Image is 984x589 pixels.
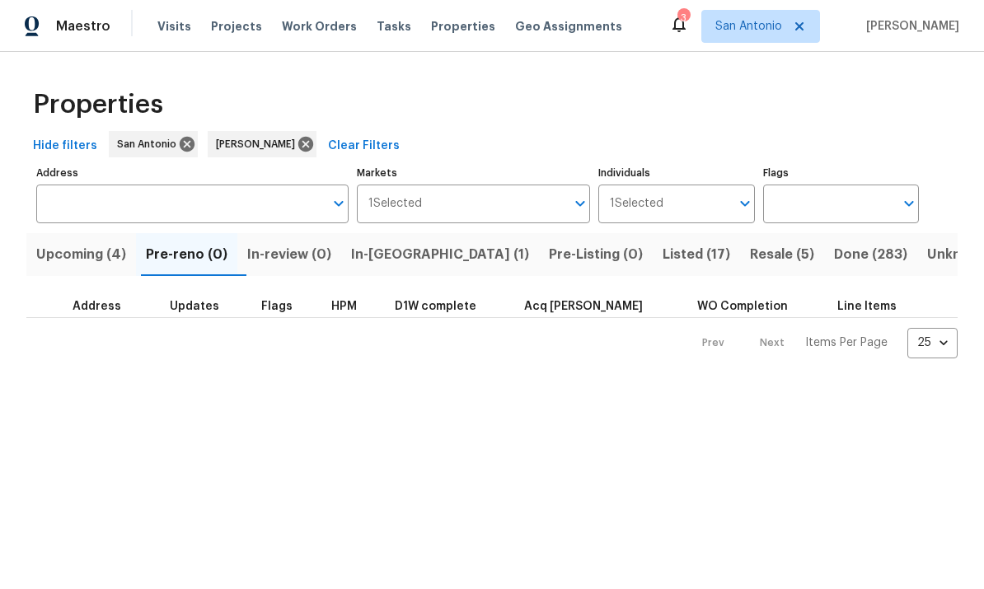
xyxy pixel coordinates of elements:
span: WO Completion [697,301,788,312]
span: Upcoming (4) [36,243,126,266]
label: Individuals [598,168,754,178]
nav: Pagination Navigation [686,328,958,358]
span: [PERSON_NAME] [860,18,959,35]
span: Flags [261,301,293,312]
span: Work Orders [282,18,357,35]
span: Projects [211,18,262,35]
div: 25 [907,321,958,364]
span: HPM [331,301,357,312]
div: [PERSON_NAME] [208,131,316,157]
span: Maestro [56,18,110,35]
span: San Antonio [117,136,183,152]
span: Updates [170,301,219,312]
span: Properties [33,96,163,113]
span: Address [73,301,121,312]
span: Hide filters [33,136,97,157]
button: Open [327,192,350,215]
span: [PERSON_NAME] [216,136,302,152]
span: San Antonio [715,18,782,35]
span: Pre-reno (0) [146,243,227,266]
button: Open [733,192,757,215]
div: 3 [677,10,689,26]
label: Markets [357,168,591,178]
span: 1 Selected [368,197,422,211]
span: Visits [157,18,191,35]
span: Line Items [837,301,897,312]
span: In-review (0) [247,243,331,266]
span: Clear Filters [328,136,400,157]
p: Items Per Page [805,334,888,351]
span: Resale (5) [750,243,814,266]
span: Properties [431,18,495,35]
label: Flags [763,168,919,178]
button: Open [569,192,592,215]
span: D1W complete [395,301,476,312]
span: Done (283) [834,243,907,266]
span: In-[GEOGRAPHIC_DATA] (1) [351,243,529,266]
span: 1 Selected [610,197,663,211]
span: Tasks [377,21,411,32]
button: Open [897,192,921,215]
button: Clear Filters [321,131,406,161]
div: San Antonio [109,131,198,157]
span: Acq [PERSON_NAME] [524,301,643,312]
span: Pre-Listing (0) [549,243,643,266]
span: Listed (17) [663,243,730,266]
label: Address [36,168,349,178]
button: Hide filters [26,131,104,161]
span: Geo Assignments [515,18,622,35]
